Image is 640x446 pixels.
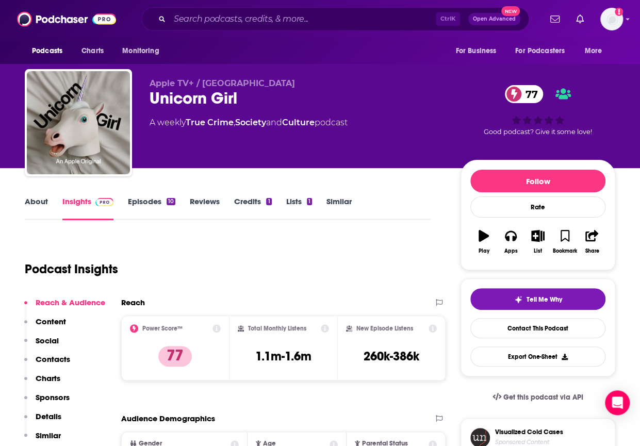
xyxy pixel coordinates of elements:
button: open menu [115,41,172,61]
button: Sponsors [24,392,70,411]
p: Contacts [36,354,70,364]
div: 77Good podcast? Give it some love! [461,78,615,142]
span: Monitoring [122,44,159,58]
svg: Add a profile image [615,8,623,16]
a: Society [235,118,266,127]
a: Lists1 [286,196,312,220]
span: New [501,6,520,16]
div: List [534,248,542,254]
div: 10 [167,198,175,205]
div: Apps [504,248,518,254]
p: 77 [158,346,192,367]
a: 77 [505,85,543,103]
span: , [234,118,235,127]
span: Ctrl K [436,12,460,26]
button: Open AdvancedNew [468,13,520,25]
p: Reach & Audience [36,298,105,307]
button: Apps [497,223,524,260]
span: and [266,118,282,127]
a: Reviews [190,196,220,220]
button: Follow [470,170,605,192]
div: A weekly podcast [150,117,348,129]
button: Charts [24,373,60,392]
p: Sponsors [36,392,70,402]
h2: Reach [121,298,145,307]
button: Contacts [24,354,70,373]
a: Get this podcast via API [484,385,592,410]
button: open menu [25,41,76,61]
div: Share [585,248,599,254]
button: List [524,223,551,260]
button: open menu [578,41,615,61]
img: tell me why sparkle [514,295,522,304]
p: Charts [36,373,60,383]
button: Bookmark [551,223,578,260]
a: Contact This Podcast [470,318,605,338]
button: Show profile menu [600,8,623,30]
h2: Power Score™ [142,325,183,332]
button: Content [24,317,66,336]
h1: Podcast Insights [25,261,118,277]
span: Open Advanced [473,16,516,22]
h2: New Episode Listens [356,325,413,332]
h3: 1.1m-1.6m [255,349,311,364]
h3: 260k-386k [364,349,419,364]
span: More [585,44,602,58]
div: Play [479,248,489,254]
p: Social [36,336,59,345]
h4: Sponsored Content [495,438,563,445]
img: User Profile [600,8,623,30]
div: Bookmark [553,248,577,254]
h2: Total Monthly Listens [248,325,306,332]
button: open menu [448,41,509,61]
button: Share [579,223,605,260]
p: Similar [36,431,61,440]
a: Show notifications dropdown [546,10,564,28]
a: Credits1 [234,196,271,220]
button: Reach & Audience [24,298,105,317]
div: Search podcasts, credits, & more... [141,7,529,31]
button: Play [470,223,497,260]
input: Search podcasts, credits, & more... [170,11,436,27]
span: 77 [515,85,543,103]
button: tell me why sparkleTell Me Why [470,288,605,310]
span: Good podcast? Give it some love! [484,128,592,136]
div: Open Intercom Messenger [605,390,630,415]
p: Content [36,317,66,326]
a: Episodes10 [128,196,175,220]
a: Show notifications dropdown [572,10,588,28]
h3: Visualized Cold Cases [495,428,563,436]
span: Podcasts [32,44,62,58]
button: Details [24,411,61,431]
span: For Podcasters [515,44,565,58]
h2: Audience Demographics [121,414,215,423]
img: Podchaser Pro [95,198,113,206]
button: Social [24,336,59,355]
span: Get this podcast via API [503,393,583,402]
a: Charts [75,41,110,61]
a: About [25,196,48,220]
div: 1 [266,198,271,205]
span: Tell Me Why [527,295,562,304]
button: open menu [508,41,580,61]
button: Export One-Sheet [470,346,605,367]
a: InsightsPodchaser Pro [62,196,113,220]
span: Charts [81,44,104,58]
a: True Crime [186,118,234,127]
div: 1 [307,198,312,205]
p: Details [36,411,61,421]
a: Culture [282,118,315,127]
img: Podchaser - Follow, Share and Rate Podcasts [17,9,116,29]
span: Apple TV+ / [GEOGRAPHIC_DATA] [150,78,295,88]
img: Unicorn Girl [27,71,130,174]
a: Similar [326,196,352,220]
div: Rate [470,196,605,218]
span: Logged in as evankrask [600,8,623,30]
span: For Business [455,44,496,58]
